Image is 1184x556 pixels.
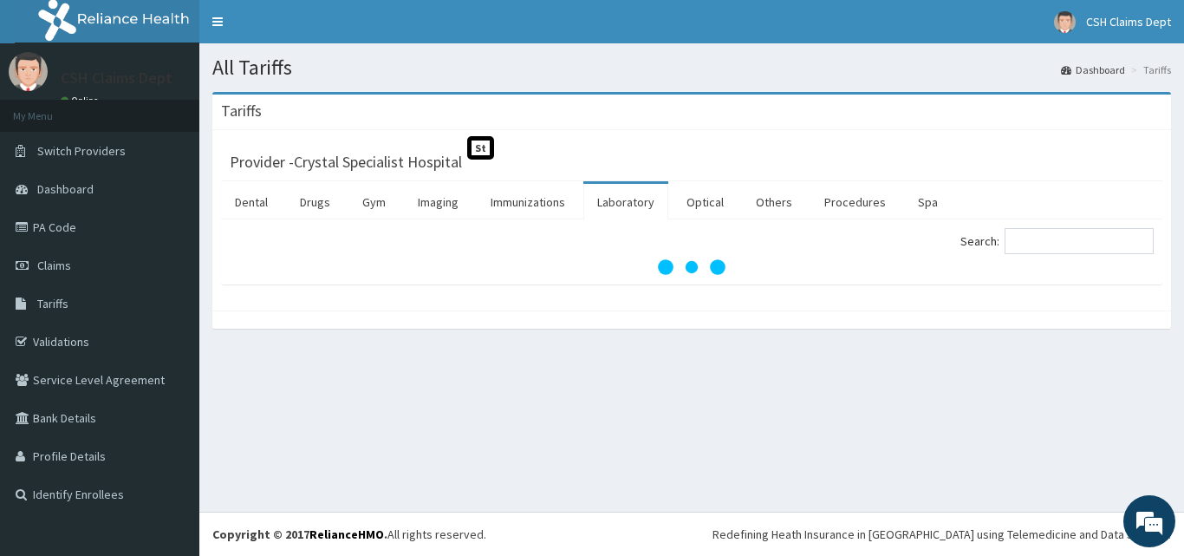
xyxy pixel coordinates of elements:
h3: Provider - Crystal Specialist Hospital [230,154,462,170]
div: Redefining Heath Insurance in [GEOGRAPHIC_DATA] using Telemedicine and Data Science! [712,526,1171,543]
li: Tariffs [1127,62,1171,77]
span: St [467,136,494,160]
svg: audio-loading [657,232,726,302]
a: Dashboard [1061,62,1125,77]
a: Immunizations [477,184,579,220]
a: Laboratory [583,184,668,220]
a: Online [61,95,102,107]
img: User Image [9,52,48,91]
footer: All rights reserved. [199,512,1184,556]
strong: Copyright © 2017 . [212,527,387,542]
a: Gym [348,184,400,220]
span: Dashboard [37,181,94,197]
h3: Tariffs [221,103,262,119]
a: Others [742,184,806,220]
span: Claims [37,258,71,273]
input: Search: [1005,228,1154,254]
a: Drugs [286,184,344,220]
span: Switch Providers [37,143,126,159]
span: CSH Claims Dept [1086,14,1171,29]
p: CSH Claims Dept [61,70,172,86]
a: Procedures [810,184,900,220]
span: Tariffs [37,296,68,311]
a: Dental [221,184,282,220]
h1: All Tariffs [212,56,1171,79]
a: Imaging [404,184,472,220]
a: Optical [673,184,738,220]
a: Spa [904,184,952,220]
img: User Image [1054,11,1076,33]
a: RelianceHMO [309,527,384,542]
label: Search: [960,228,1154,254]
